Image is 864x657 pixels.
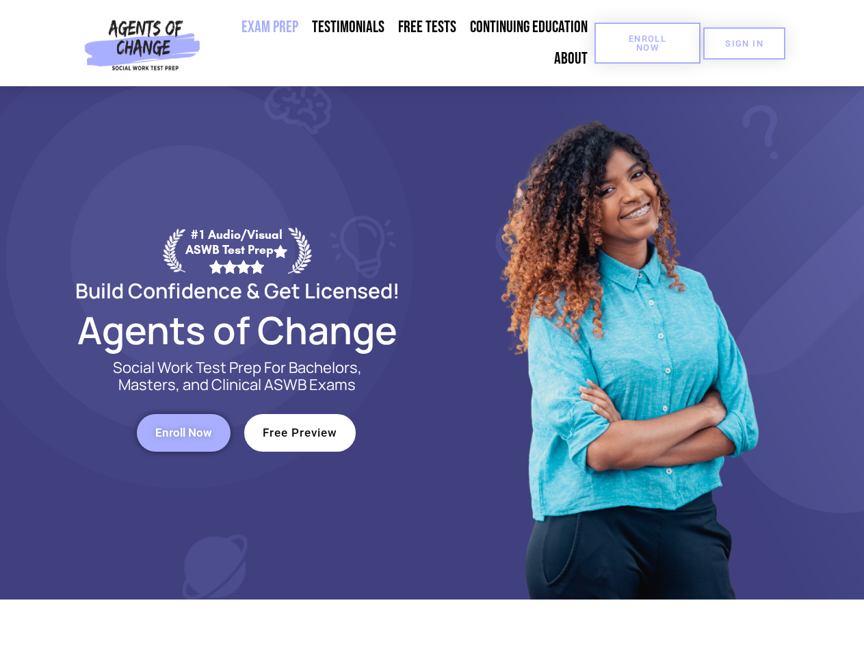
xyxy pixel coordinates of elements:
a: SIGN IN [703,27,785,60]
a: Exam Prep [235,12,305,43]
h2: Agents of Change [42,314,432,346]
div: #1 Audio/Visual ASWB Test Prep [185,227,288,273]
a: Continuing Education [463,12,594,43]
a: Free Preview [244,414,356,452]
a: About [547,43,594,75]
span: Enroll Now [155,427,212,439]
a: Enroll Now [137,414,231,452]
nav: Menu [206,12,594,75]
span: Enroll Now [616,34,679,52]
img: Website Image 1 (1) [490,86,764,600]
a: Free Tests [391,12,463,43]
p: Social Work Test Prep For Bachelors, Masters, and Clinical ASWB Exams [97,359,378,394]
span: Free Preview [263,427,337,439]
h2: Build Confidence & Get Licensed! [42,281,432,300]
span: SIGN IN [725,39,763,48]
a: Enroll Now [594,23,701,64]
a: Testimonials [305,12,391,43]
